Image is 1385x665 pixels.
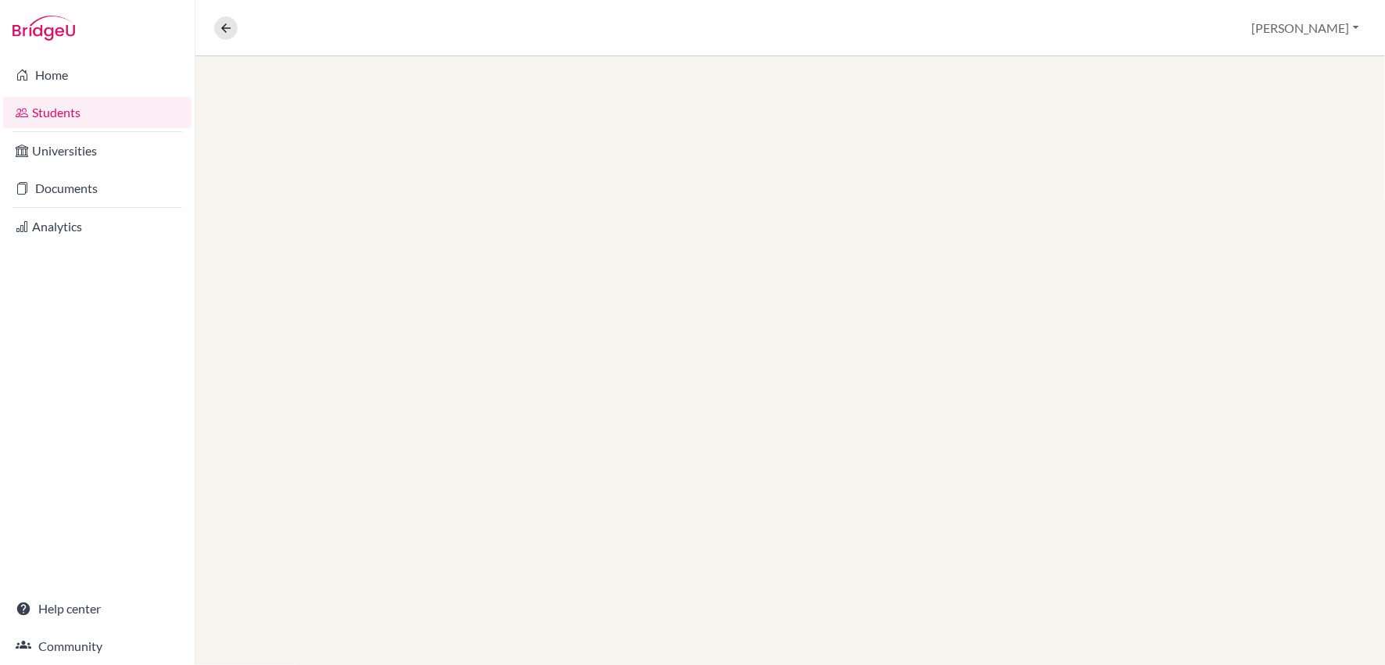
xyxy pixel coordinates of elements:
[1245,13,1366,43] button: [PERSON_NAME]
[3,59,191,91] a: Home
[3,631,191,662] a: Community
[3,211,191,242] a: Analytics
[3,593,191,624] a: Help center
[3,97,191,128] a: Students
[3,173,191,204] a: Documents
[3,135,191,166] a: Universities
[13,16,75,41] img: Bridge-U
